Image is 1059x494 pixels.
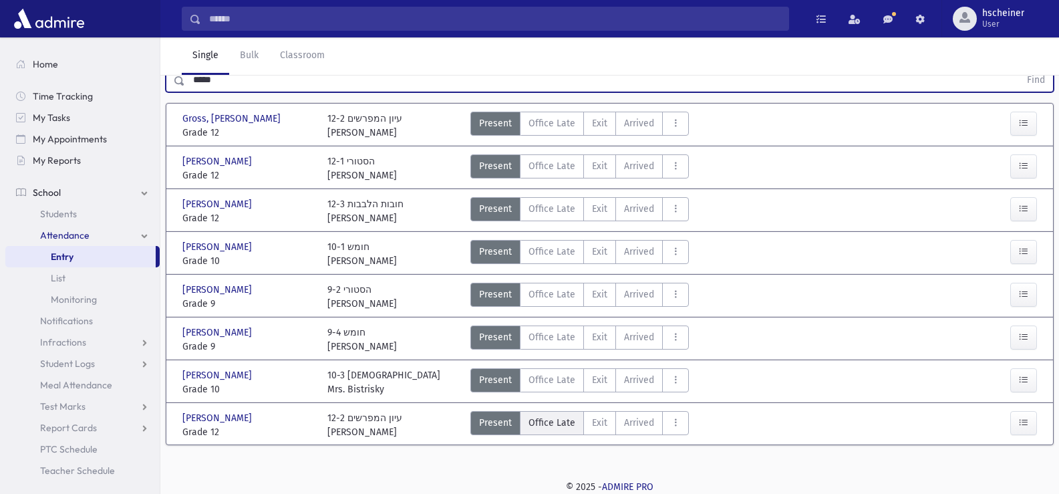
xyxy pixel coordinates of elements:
div: © 2025 - [182,480,1038,494]
span: Grade 9 [182,297,314,311]
div: AttTypes [470,197,689,225]
div: AttTypes [470,368,689,396]
a: Single [182,37,229,75]
a: List [5,267,160,289]
a: My Reports [5,150,160,171]
span: My Reports [33,154,81,166]
div: AttTypes [470,283,689,311]
span: PTC Schedule [40,443,98,455]
span: Present [479,245,512,259]
div: 9-2 הסטורי [PERSON_NAME] [327,283,397,311]
span: Attendance [40,229,90,241]
a: Classroom [269,37,335,75]
a: Students [5,203,160,225]
a: Bulk [229,37,269,75]
div: 10-1 חומש [PERSON_NAME] [327,240,397,268]
button: Find [1019,69,1053,92]
a: Entry [5,246,156,267]
div: 12-1 הסטורי [PERSON_NAME] [327,154,397,182]
span: Present [479,287,512,301]
span: Arrived [624,202,654,216]
span: Arrived [624,373,654,387]
div: AttTypes [470,411,689,439]
span: Office Late [528,416,575,430]
div: 9-4 חומש [PERSON_NAME] [327,326,397,354]
span: Present [479,159,512,173]
span: Present [479,116,512,130]
span: Test Marks [40,400,86,412]
input: Search [201,7,788,31]
span: Monitoring [51,293,97,305]
a: Meal Attendance [5,374,160,396]
a: Monitoring [5,289,160,310]
span: Office Late [528,330,575,344]
img: AdmirePro [11,5,88,32]
span: Present [479,373,512,387]
span: Arrived [624,245,654,259]
span: Arrived [624,330,654,344]
span: Office Late [528,116,575,130]
div: AttTypes [470,326,689,354]
span: My Tasks [33,112,70,124]
span: [PERSON_NAME] [182,154,255,168]
span: Exit [592,287,607,301]
span: Exit [592,330,607,344]
span: Present [479,330,512,344]
span: Office Late [528,287,575,301]
span: Arrived [624,416,654,430]
span: Entry [51,251,73,263]
div: 10-3 [DEMOGRAPHIC_DATA] Mrs. Bistrisky [327,368,440,396]
span: Gross, [PERSON_NAME] [182,112,283,126]
span: Exit [592,202,607,216]
span: Report Cards [40,422,97,434]
span: Time Tracking [33,90,93,102]
a: PTC Schedule [5,439,160,460]
div: 12-2 עיון המפרשים [PERSON_NAME] [327,411,402,439]
span: hscheiner [982,8,1024,19]
span: Exit [592,116,607,130]
span: Arrived [624,159,654,173]
span: Present [479,202,512,216]
span: Exit [592,416,607,430]
div: AttTypes [470,112,689,140]
span: Student Logs [40,358,95,370]
span: [PERSON_NAME] [182,240,255,254]
span: Grade 12 [182,168,314,182]
span: Meal Attendance [40,379,112,391]
span: Exit [592,159,607,173]
span: Teacher Schedule [40,465,115,477]
span: Office Late [528,245,575,259]
span: Infractions [40,336,86,348]
span: Grade 10 [182,382,314,396]
a: Notifications [5,310,160,332]
div: AttTypes [470,240,689,268]
a: School [5,182,160,203]
span: Notifications [40,315,93,327]
span: Arrived [624,116,654,130]
span: My Appointments [33,133,107,145]
a: Home [5,53,160,75]
span: Grade 12 [182,425,314,439]
a: My Tasks [5,107,160,128]
span: [PERSON_NAME] [182,411,255,425]
span: Office Late [528,202,575,216]
a: My Appointments [5,128,160,150]
a: Time Tracking [5,86,160,107]
span: School [33,187,61,199]
a: Report Cards [5,417,160,439]
span: Grade 10 [182,254,314,268]
span: Grade 12 [182,126,314,140]
div: 12-2 עיון המפרשים [PERSON_NAME] [327,112,402,140]
div: 12-3 חובות הלבבות [PERSON_NAME] [327,197,404,225]
span: Exit [592,245,607,259]
span: [PERSON_NAME] [182,326,255,340]
span: User [982,19,1024,29]
a: Student Logs [5,353,160,374]
a: Teacher Schedule [5,460,160,481]
span: Home [33,58,58,70]
span: Present [479,416,512,430]
span: [PERSON_NAME] [182,368,255,382]
span: Students [40,208,77,220]
span: Grade 12 [182,211,314,225]
a: Test Marks [5,396,160,417]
